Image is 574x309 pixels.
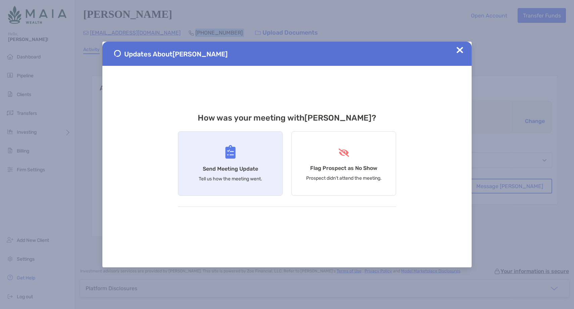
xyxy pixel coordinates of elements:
[203,166,258,172] h4: Send Meeting Update
[114,50,121,57] img: Send Meeting Update 1
[124,50,228,58] span: Updates About [PERSON_NAME]
[457,47,463,53] img: Close Updates Zoe
[225,145,236,159] img: Send Meeting Update
[199,176,262,182] p: Tell us how the meeting went.
[306,175,382,181] p: Prospect didn’t attend the meeting.
[338,148,350,157] img: Flag Prospect as No Show
[178,113,396,123] h3: How was your meeting with [PERSON_NAME] ?
[310,165,377,171] h4: Flag Prospect as No Show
